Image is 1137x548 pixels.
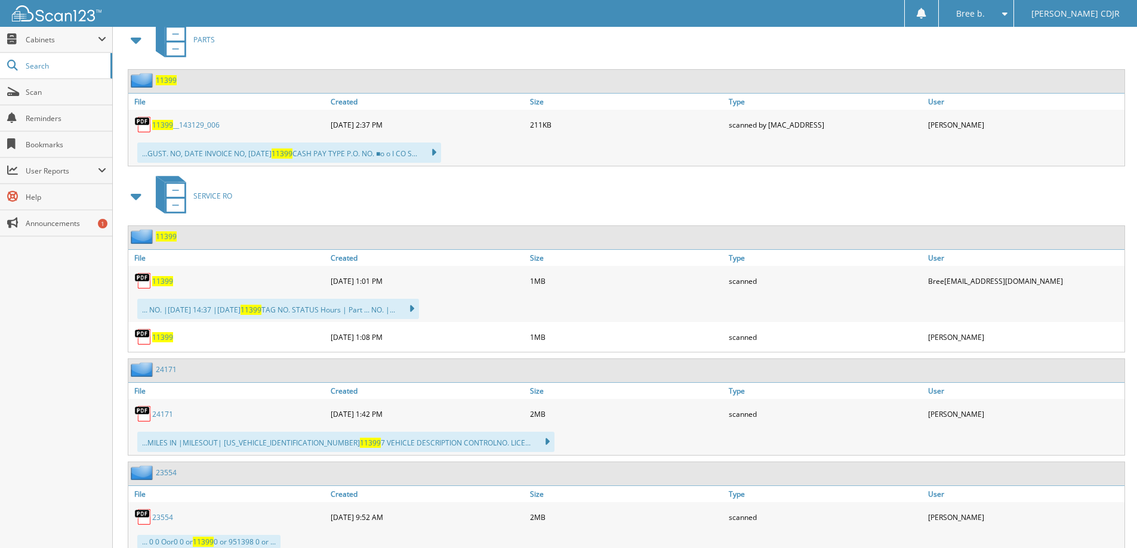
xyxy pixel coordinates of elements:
[134,116,152,134] img: PDF.png
[527,269,726,293] div: 1MB
[98,219,107,228] div: 1
[149,16,215,63] a: PARTS
[152,276,173,286] a: 11399
[328,325,527,349] div: [DATE] 1:08 PM
[925,383,1124,399] a: User
[726,486,925,502] a: Type
[134,405,152,423] img: PDF.png
[128,486,328,502] a: File
[12,5,101,21] img: scan123-logo-white.svg
[26,61,104,71] span: Search
[328,383,527,399] a: Created
[925,505,1124,529] div: [PERSON_NAME]
[527,94,726,110] a: Size
[26,218,106,228] span: Announcements
[131,465,156,480] img: folder2.png
[1031,10,1120,17] span: [PERSON_NAME] CDJR
[726,505,925,529] div: scanned
[156,364,177,374] a: 24171
[527,383,726,399] a: Size
[925,113,1124,137] div: [PERSON_NAME]
[527,402,726,426] div: 2MB
[137,143,441,163] div: ...GUST. NO, DATE INVOICE NO, [DATE] CASH PAY TYPE P.O. NO. ■o o I CO S...
[925,402,1124,426] div: [PERSON_NAME]
[193,537,214,547] span: 11399
[272,148,292,159] span: 11399
[328,94,527,110] a: Created
[26,113,106,123] span: Reminders
[328,505,527,529] div: [DATE] 9:52 AM
[128,94,328,110] a: File
[726,325,925,349] div: scanned
[137,432,554,452] div: ...MILES IN |MILESOUT| [US_VEHICLE_IDENTIFICATION_NUMBER] 7 VEHICLE DESCRIPTION CONTROLNO. LICE...
[26,87,106,97] span: Scan
[131,362,156,377] img: folder2.png
[152,332,173,342] a: 11399
[193,191,232,201] span: SERVICE RO
[328,269,527,293] div: [DATE] 1:01 PM
[726,269,925,293] div: scanned
[26,35,98,45] span: Cabinets
[925,269,1124,293] div: Bree [EMAIL_ADDRESS][DOMAIN_NAME]
[925,325,1124,349] div: [PERSON_NAME]
[328,250,527,266] a: Created
[131,229,156,244] img: folder2.png
[156,467,177,478] a: 23554
[149,172,232,219] a: SERVICE RO
[925,94,1124,110] a: User
[726,383,925,399] a: Type
[726,113,925,137] div: scanned by [MAC_ADDRESS]
[193,35,215,45] span: PARTS
[726,402,925,426] div: scanned
[328,113,527,137] div: [DATE] 2:37 PM
[152,512,173,522] a: 23554
[527,325,726,349] div: 1MB
[131,73,156,88] img: folder2.png
[527,113,726,137] div: 211KB
[956,10,985,17] span: Bree b.
[26,166,98,176] span: User Reports
[134,272,152,290] img: PDF.png
[360,438,381,448] span: 11399
[152,120,173,130] span: 11399
[128,250,328,266] a: File
[134,508,152,526] img: PDF.png
[156,231,177,242] a: 11399
[925,250,1124,266] a: User
[156,75,177,85] a: 11399
[328,402,527,426] div: [DATE] 1:42 PM
[152,409,173,419] a: 24171
[128,383,328,399] a: File
[26,140,106,150] span: Bookmarks
[527,486,726,502] a: Size
[527,250,726,266] a: Size
[241,305,261,315] span: 11399
[527,505,726,529] div: 2MB
[726,250,925,266] a: Type
[26,192,106,202] span: Help
[137,299,419,319] div: ... NO. |[DATE] 14:37 |[DATE] TAG NO. STATUS Hours | Part ... NO. |...
[726,94,925,110] a: Type
[152,120,220,130] a: 11399__143129_006
[134,328,152,346] img: PDF.png
[925,486,1124,502] a: User
[328,486,527,502] a: Created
